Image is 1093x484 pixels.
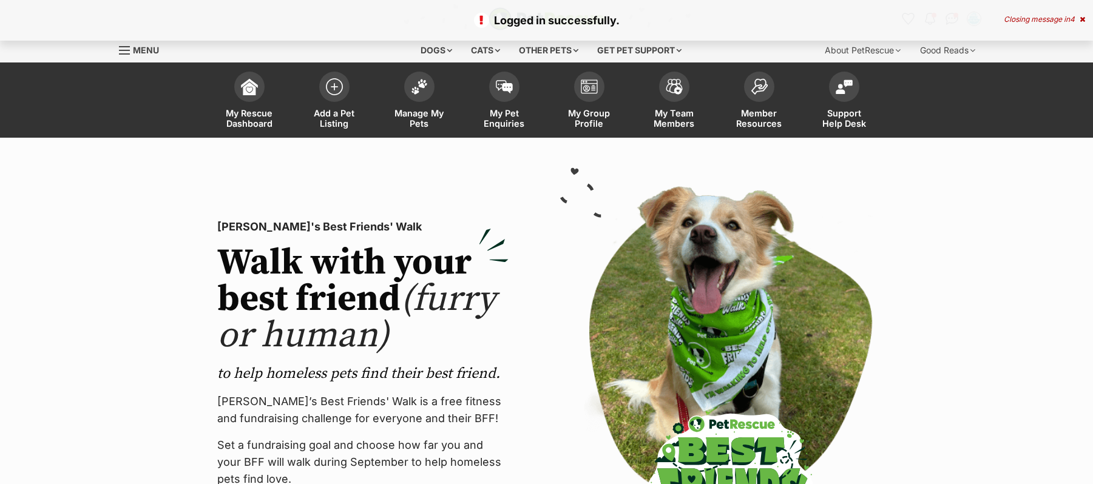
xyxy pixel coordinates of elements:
img: help-desk-icon-fdf02630f3aa405de69fd3d07c3f3aa587a6932b1a1747fa1d2bba05be0121f9.svg [836,79,853,94]
h2: Walk with your best friend [217,245,509,354]
div: Cats [462,38,509,62]
img: pet-enquiries-icon-7e3ad2cf08bfb03b45e93fb7055b45f3efa6380592205ae92323e6603595dc1f.svg [496,80,513,93]
span: Member Resources [732,108,787,129]
span: Support Help Desk [817,108,871,129]
span: My Rescue Dashboard [222,108,277,129]
a: Member Resources [717,66,802,138]
img: member-resources-icon-8e73f808a243e03378d46382f2149f9095a855e16c252ad45f914b54edf8863c.svg [751,78,768,95]
p: [PERSON_NAME]’s Best Friends' Walk is a free fitness and fundraising challenge for everyone and t... [217,393,509,427]
p: to help homeless pets find their best friend. [217,364,509,383]
div: About PetRescue [816,38,909,62]
div: Other pets [510,38,587,62]
span: Manage My Pets [392,108,447,129]
a: Add a Pet Listing [292,66,377,138]
a: My Pet Enquiries [462,66,547,138]
span: My Pet Enquiries [477,108,532,129]
p: [PERSON_NAME]'s Best Friends' Walk [217,218,509,235]
a: Support Help Desk [802,66,887,138]
img: team-members-icon-5396bd8760b3fe7c0b43da4ab00e1e3bb1a5d9ba89233759b79545d2d3fc5d0d.svg [666,79,683,95]
span: My Team Members [647,108,702,129]
img: dashboard-icon-eb2f2d2d3e046f16d808141f083e7271f6b2e854fb5c12c21221c1fb7104beca.svg [241,78,258,95]
span: My Group Profile [562,108,617,129]
img: add-pet-listing-icon-0afa8454b4691262ce3f59096e99ab1cd57d4a30225e0717b998d2c9b9846f56.svg [326,78,343,95]
a: Menu [119,38,168,60]
a: My Group Profile [547,66,632,138]
span: Add a Pet Listing [307,108,362,129]
span: Menu [133,45,159,55]
img: group-profile-icon-3fa3cf56718a62981997c0bc7e787c4b2cf8bcc04b72c1350f741eb67cf2f40e.svg [581,79,598,94]
a: My Team Members [632,66,717,138]
div: Get pet support [589,38,690,62]
div: Dogs [412,38,461,62]
a: My Rescue Dashboard [207,66,292,138]
div: Good Reads [912,38,984,62]
span: (furry or human) [217,277,496,358]
a: Manage My Pets [377,66,462,138]
img: manage-my-pets-icon-02211641906a0b7f246fdf0571729dbe1e7629f14944591b6c1af311fb30b64b.svg [411,79,428,95]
